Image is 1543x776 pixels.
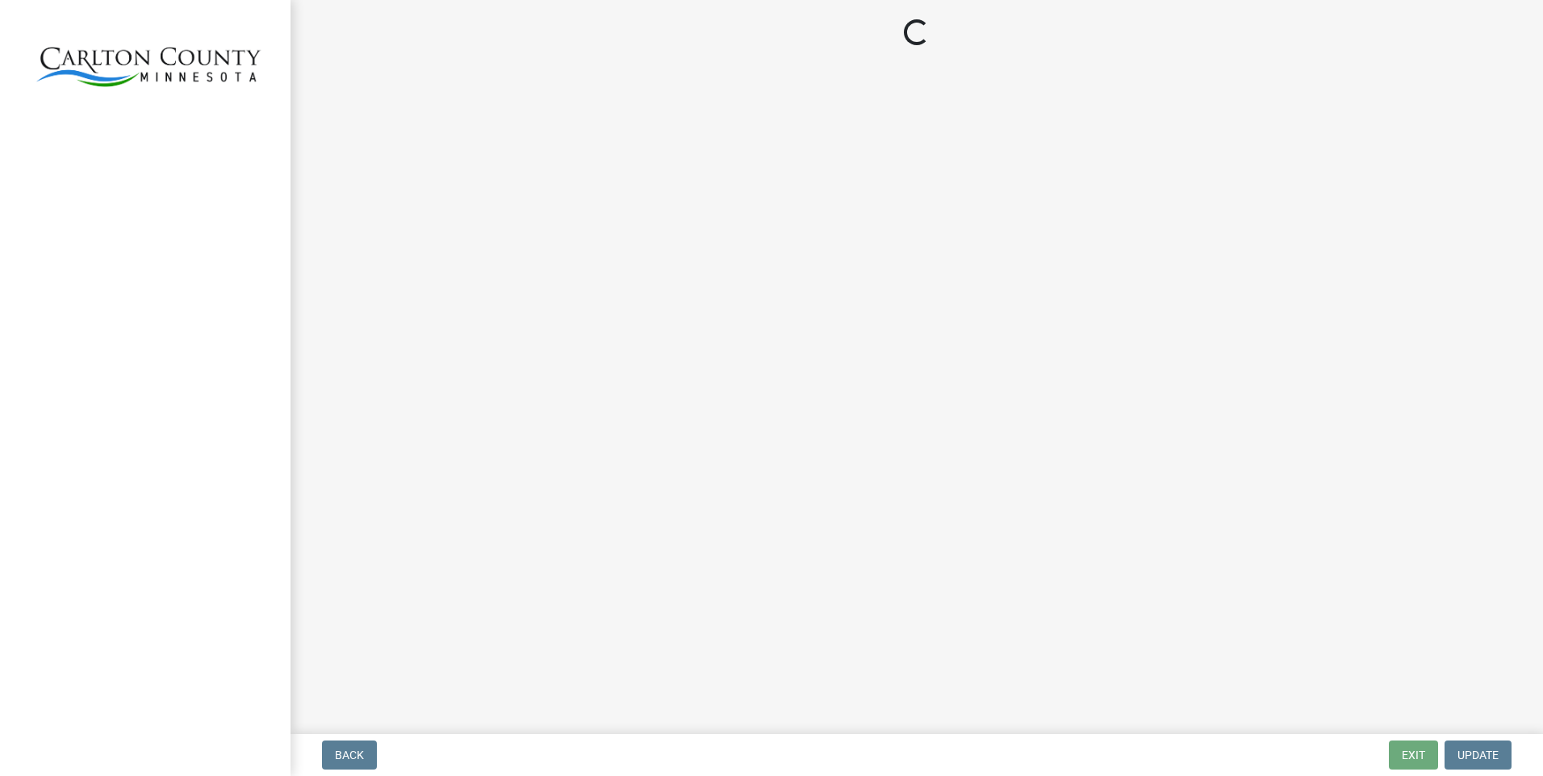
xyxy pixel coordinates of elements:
[1445,741,1512,770] button: Update
[1389,741,1438,770] button: Exit
[32,17,265,109] img: Carlton County, Minnesota
[1457,749,1499,761] span: Update
[335,749,364,761] span: Back
[322,741,377,770] button: Back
